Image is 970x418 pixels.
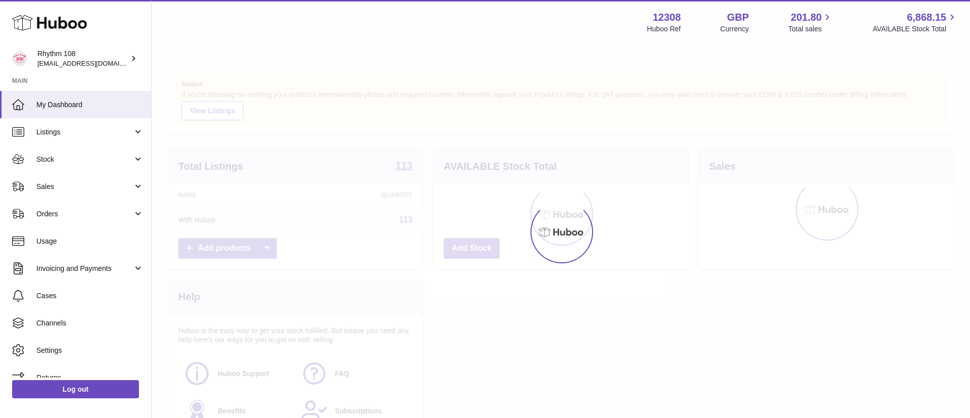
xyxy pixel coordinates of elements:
[720,24,749,34] div: Currency
[12,380,139,398] a: Log out
[36,100,143,110] span: My Dashboard
[36,373,143,383] span: Returns
[36,318,143,328] span: Channels
[36,264,133,273] span: Invoicing and Payments
[788,11,833,34] a: 201.80 Total sales
[791,11,821,24] span: 201.80
[36,291,143,301] span: Cases
[36,155,133,164] span: Stock
[37,49,128,68] div: Rhythm 108
[653,11,681,24] strong: 12308
[36,209,133,219] span: Orders
[37,59,149,67] span: [EMAIL_ADDRESS][DOMAIN_NAME]
[727,11,749,24] strong: GBP
[872,24,958,34] span: AVAILABLE Stock Total
[36,346,143,355] span: Settings
[872,11,958,34] a: 6,868.15 AVAILABLE Stock Total
[788,24,833,34] span: Total sales
[907,11,946,24] span: 6,868.15
[12,51,27,66] img: orders@rhythm108.com
[36,127,133,137] span: Listings
[36,182,133,192] span: Sales
[647,24,681,34] div: Huboo Ref
[36,237,143,246] span: Usage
